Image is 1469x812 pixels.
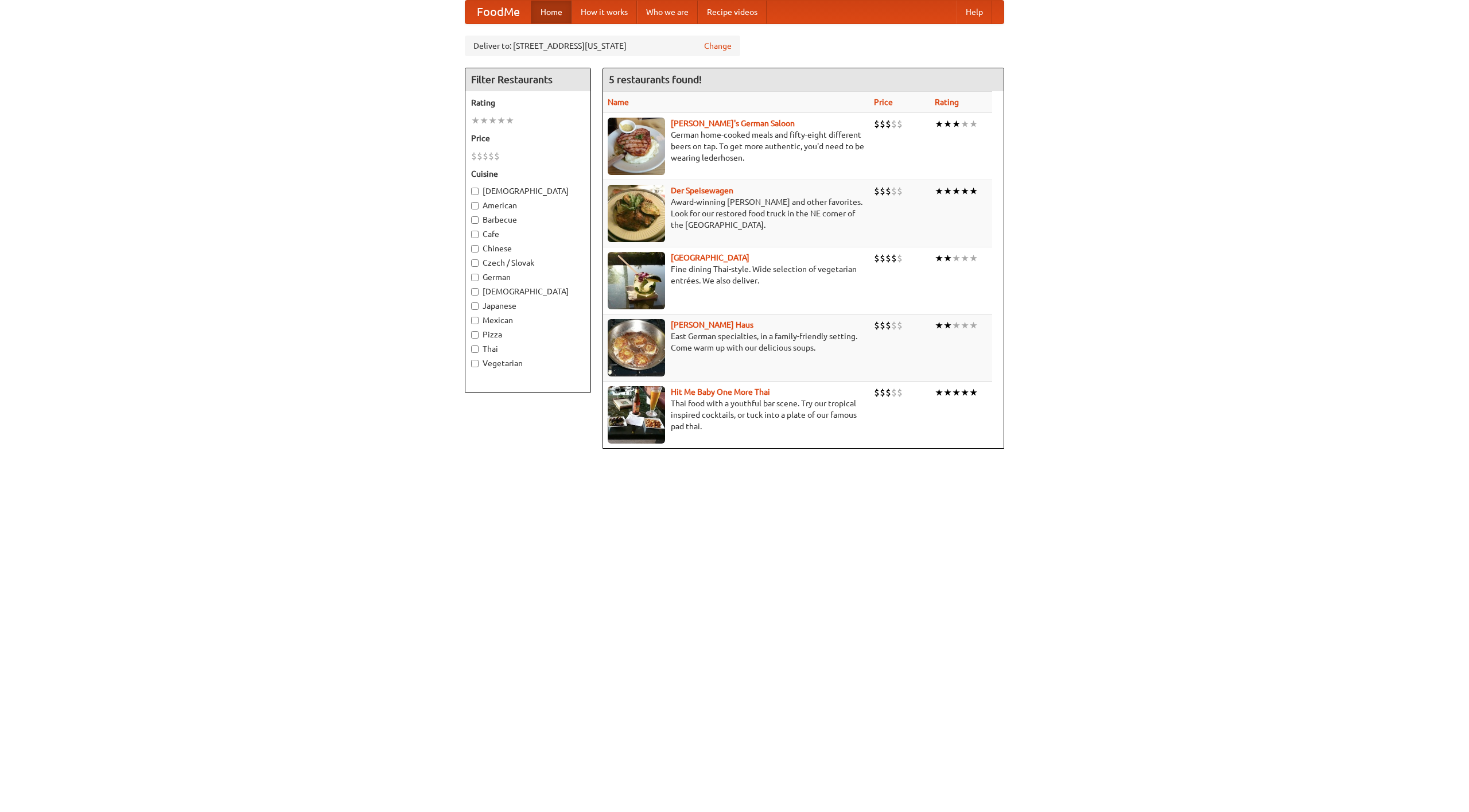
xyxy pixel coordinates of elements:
li: ★ [952,319,961,332]
a: Recipe videos [698,1,767,24]
a: Hit Me Baby One More Thai [671,387,770,397]
li: $ [897,185,903,197]
a: [GEOGRAPHIC_DATA] [671,253,749,262]
li: ★ [935,252,943,265]
li: $ [880,319,885,332]
li: ★ [952,252,961,265]
a: Rating [935,98,959,107]
label: Barbecue [471,214,585,226]
li: $ [477,150,483,162]
li: ★ [952,118,961,130]
li: $ [897,319,903,332]
li: $ [483,150,488,162]
li: ★ [952,185,961,197]
li: ★ [969,118,978,130]
input: Mexican [471,317,479,324]
input: Barbecue [471,216,479,224]
li: $ [488,150,494,162]
li: ★ [935,319,943,332]
label: Cafe [471,228,585,240]
li: $ [874,386,880,399]
li: $ [891,118,897,130]
b: Der Speisewagen [671,186,733,195]
input: Vegetarian [471,360,479,367]
input: Chinese [471,245,479,252]
h5: Price [471,133,585,144]
li: ★ [961,118,969,130]
a: FoodMe [465,1,531,24]
a: Home [531,1,572,24]
li: $ [885,185,891,197]
li: ★ [969,386,978,399]
a: [PERSON_NAME] Haus [671,320,753,329]
label: American [471,200,585,211]
h5: Rating [471,97,585,108]
label: German [471,271,585,283]
input: Thai [471,345,479,353]
a: Help [957,1,992,24]
label: Vegetarian [471,358,585,369]
li: ★ [943,118,952,130]
input: Japanese [471,302,479,310]
li: $ [880,118,885,130]
li: ★ [961,185,969,197]
li: ★ [471,114,480,127]
li: ★ [969,252,978,265]
li: ★ [497,114,506,127]
li: $ [471,150,477,162]
h4: Filter Restaurants [465,68,590,91]
li: $ [897,252,903,265]
li: ★ [480,114,488,127]
img: esthers.jpg [608,118,665,175]
li: $ [885,252,891,265]
a: Price [874,98,893,107]
li: $ [874,118,880,130]
label: [DEMOGRAPHIC_DATA] [471,286,585,297]
input: German [471,274,479,281]
ng-pluralize: 5 restaurants found! [609,74,702,85]
img: babythai.jpg [608,386,665,444]
p: Thai food with a youthful bar scene. Try our tropical inspired cocktails, or tuck into a plate of... [608,398,865,432]
li: $ [897,118,903,130]
input: [DEMOGRAPHIC_DATA] [471,188,479,195]
li: ★ [943,386,952,399]
a: Change [704,40,732,52]
label: Mexican [471,314,585,326]
li: ★ [961,252,969,265]
input: Pizza [471,331,479,339]
img: speisewagen.jpg [608,185,665,242]
li: ★ [488,114,497,127]
li: $ [874,252,880,265]
label: [DEMOGRAPHIC_DATA] [471,185,585,197]
p: Award-winning [PERSON_NAME] and other favorites. Look for our restored food truck in the NE corne... [608,196,865,231]
li: ★ [943,185,952,197]
li: $ [880,386,885,399]
li: ★ [943,252,952,265]
p: East German specialties, in a family-friendly setting. Come warm up with our delicious soups. [608,331,865,353]
input: Czech / Slovak [471,259,479,267]
li: ★ [969,319,978,332]
img: kohlhaus.jpg [608,319,665,376]
img: satay.jpg [608,252,665,309]
li: ★ [935,386,943,399]
a: [PERSON_NAME]'s German Saloon [671,119,795,128]
li: $ [891,252,897,265]
label: Chinese [471,243,585,254]
li: $ [880,252,885,265]
li: $ [885,319,891,332]
input: American [471,202,479,209]
h5: Cuisine [471,168,585,180]
li: $ [874,185,880,197]
div: Deliver to: [STREET_ADDRESS][US_STATE] [465,36,740,56]
input: Cafe [471,231,479,238]
li: ★ [952,386,961,399]
label: Japanese [471,300,585,312]
a: How it works [572,1,637,24]
input: [DEMOGRAPHIC_DATA] [471,288,479,296]
li: $ [885,386,891,399]
p: Fine dining Thai-style. Wide selection of vegetarian entrées. We also deliver. [608,263,865,286]
li: ★ [943,319,952,332]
